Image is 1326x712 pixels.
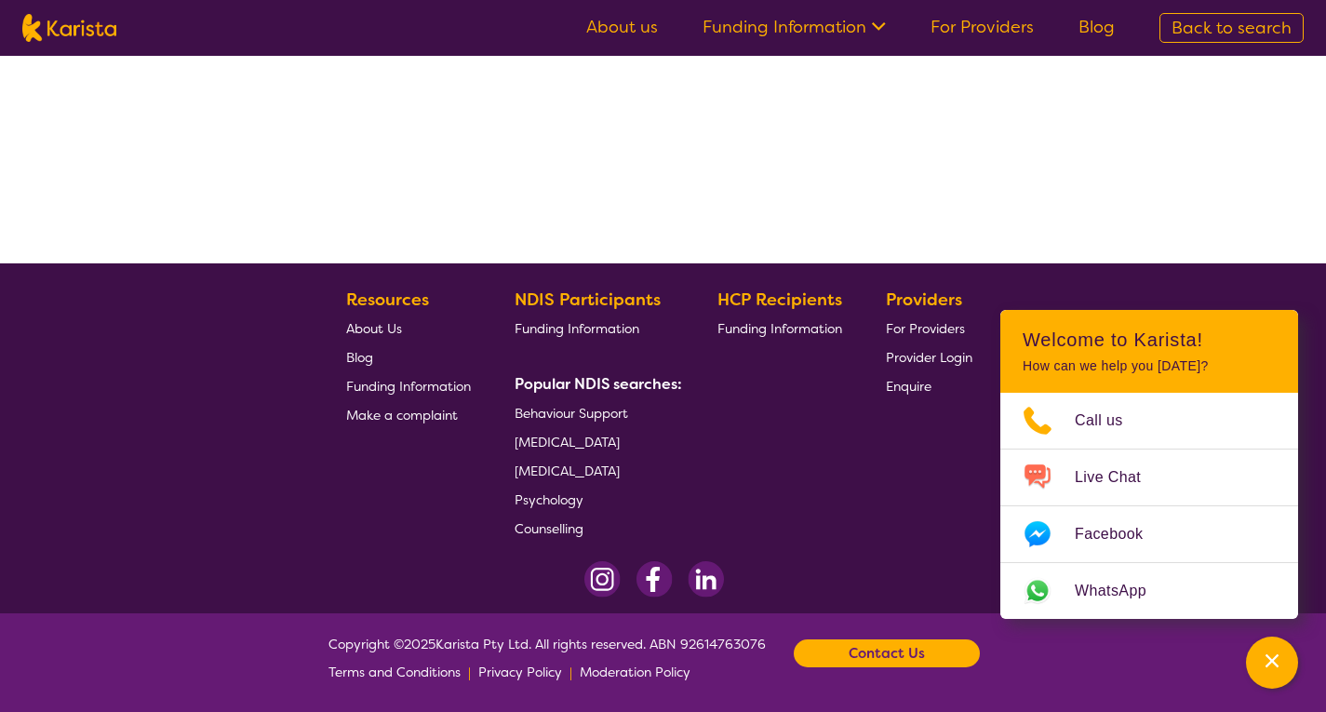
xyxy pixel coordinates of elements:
span: WhatsApp [1075,577,1169,605]
b: Contact Us [849,639,925,667]
a: Behaviour Support [515,398,675,427]
a: Funding Information [515,314,675,343]
span: Facebook [1075,520,1165,548]
a: Moderation Policy [580,658,690,686]
span: Privacy Policy [478,664,562,680]
a: Make a complaint [346,400,471,429]
a: About Us [346,314,471,343]
a: Funding Information [703,16,886,38]
a: Provider Login [886,343,972,371]
b: Popular NDIS searches: [515,374,682,394]
span: Funding Information [346,378,471,395]
span: Provider Login [886,349,972,366]
span: Terms and Conditions [328,664,461,680]
span: Make a complaint [346,407,458,423]
a: [MEDICAL_DATA] [515,427,675,456]
b: Providers [886,289,962,311]
a: Enquire [886,371,972,400]
h2: Welcome to Karista! [1023,329,1276,351]
img: Karista logo [22,14,116,42]
b: NDIS Participants [515,289,661,311]
img: LinkedIn [688,561,724,598]
a: Web link opens in a new tab. [1000,563,1298,619]
span: Copyright © 2025 Karista Pty Ltd. All rights reserved. ABN 92614763076 [328,630,766,686]
span: Moderation Policy [580,664,690,680]
button: Channel Menu [1246,637,1298,689]
span: About Us [346,320,402,337]
span: Enquire [886,378,931,395]
div: Channel Menu [1000,310,1298,619]
span: [MEDICAL_DATA] [515,434,620,450]
span: Counselling [515,520,583,537]
img: Instagram [584,561,621,598]
a: Back to search [1159,13,1304,43]
a: Counselling [515,514,675,543]
a: [MEDICAL_DATA] [515,456,675,485]
a: Terms and Conditions [328,658,461,686]
a: Funding Information [346,371,471,400]
a: About us [586,16,658,38]
a: Blog [346,343,471,371]
span: Back to search [1172,17,1292,39]
span: Call us [1075,407,1145,435]
a: Blog [1078,16,1115,38]
a: Privacy Policy [478,658,562,686]
span: Behaviour Support [515,405,628,422]
b: HCP Recipients [717,289,842,311]
span: For Providers [886,320,965,337]
span: Live Chat [1075,463,1163,491]
span: Funding Information [515,320,639,337]
img: Facebook [636,561,673,598]
span: Psychology [515,491,583,508]
a: Funding Information [717,314,842,343]
span: [MEDICAL_DATA] [515,463,620,479]
p: | [468,658,471,686]
span: Funding Information [717,320,842,337]
p: How can we help you [DATE]? [1023,358,1276,374]
ul: Choose channel [1000,393,1298,619]
span: Blog [346,349,373,366]
b: Resources [346,289,429,311]
a: For Providers [931,16,1034,38]
a: For Providers [886,314,972,343]
a: Psychology [515,485,675,514]
p: | [569,658,572,686]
